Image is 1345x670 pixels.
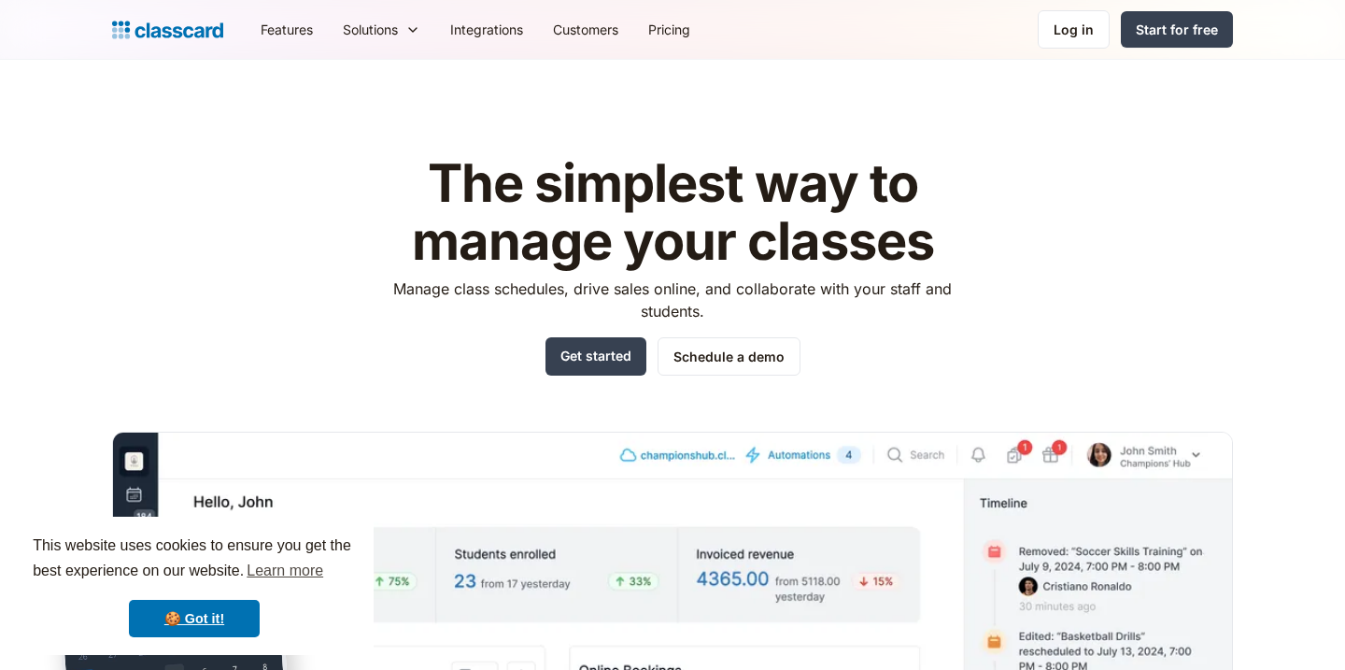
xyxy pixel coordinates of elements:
div: Log in [1054,20,1094,39]
div: Solutions [328,8,435,50]
a: learn more about cookies [244,557,326,585]
a: Start for free [1121,11,1233,48]
h1: The simplest way to manage your classes [376,155,970,270]
a: Integrations [435,8,538,50]
a: Get started [545,337,646,376]
div: Solutions [343,20,398,39]
a: Schedule a demo [658,337,800,376]
a: home [112,17,223,43]
a: Features [246,8,328,50]
div: Start for free [1136,20,1218,39]
a: Log in [1038,10,1110,49]
a: dismiss cookie message [129,600,260,637]
a: Pricing [633,8,705,50]
div: cookieconsent [15,517,374,655]
p: Manage class schedules, drive sales online, and collaborate with your staff and students. [376,278,970,322]
span: This website uses cookies to ensure you get the best experience on our website. [33,535,356,585]
a: Customers [538,8,633,50]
